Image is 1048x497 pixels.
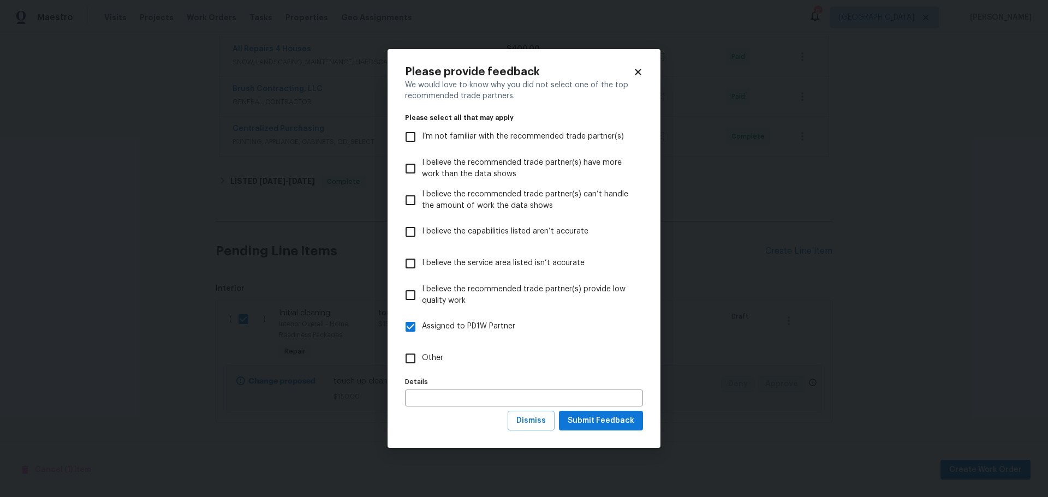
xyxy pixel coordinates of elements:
legend: Please select all that may apply [405,115,643,121]
span: I believe the capabilities listed aren’t accurate [422,226,588,237]
span: I believe the service area listed isn’t accurate [422,258,585,269]
span: Other [422,352,443,364]
span: Dismiss [516,414,546,428]
h2: Please provide feedback [405,67,633,77]
label: Details [405,379,643,385]
span: I believe the recommended trade partner(s) have more work than the data shows [422,157,634,180]
div: We would love to know why you did not select one of the top recommended trade partners. [405,80,643,101]
span: I’m not familiar with the recommended trade partner(s) [422,131,624,142]
span: I believe the recommended trade partner(s) can’t handle the amount of work the data shows [422,189,634,212]
span: Submit Feedback [568,414,634,428]
button: Submit Feedback [559,411,643,431]
span: I believe the recommended trade partner(s) provide low quality work [422,284,634,307]
span: Assigned to PD1W Partner [422,321,515,332]
button: Dismiss [508,411,555,431]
